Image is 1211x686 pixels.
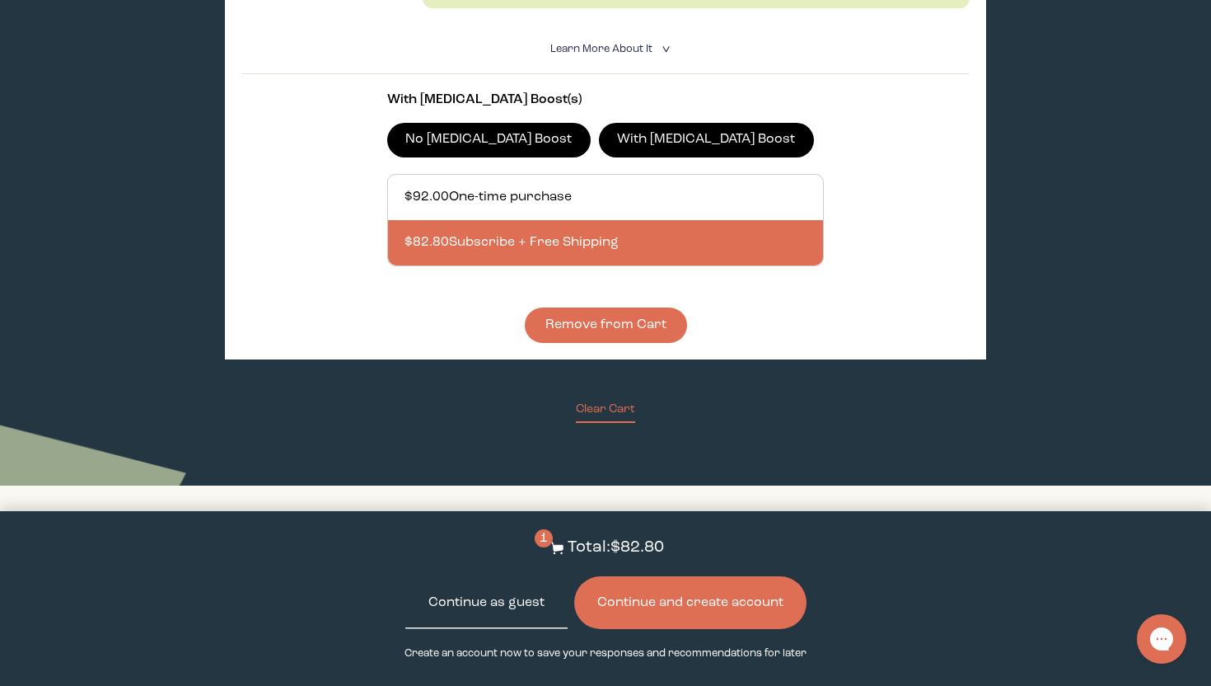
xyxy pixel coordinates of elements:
span: Learn More About it [550,44,652,54]
button: Clear Cart [576,401,635,423]
p: Total: $82.80 [568,536,664,560]
button: Continue as guest [405,576,568,629]
p: With [MEDICAL_DATA] Boost(s) [387,91,824,110]
span: 1 [535,529,553,547]
i: < [657,45,672,54]
label: With [MEDICAL_DATA] Boost [599,123,814,157]
button: Continue and create account [574,576,807,629]
summary: Learn More About it < [550,41,661,57]
button: Remove from Cart [525,308,687,343]
label: No [MEDICAL_DATA] Boost [387,123,591,157]
p: Create an account now to save your responses and recommendations for later [404,646,807,661]
iframe: Gorgias live chat messenger [1129,608,1195,670]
